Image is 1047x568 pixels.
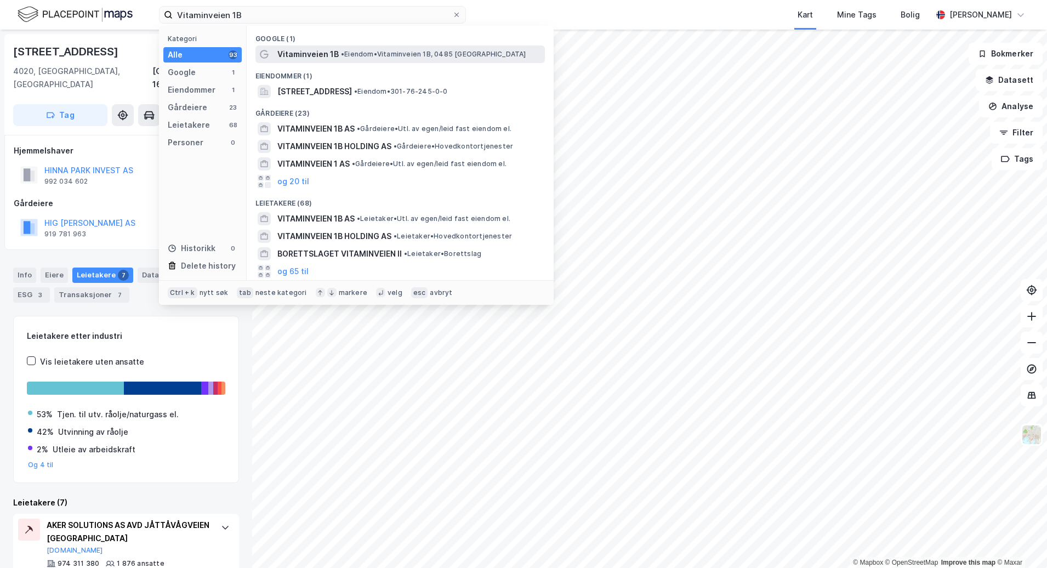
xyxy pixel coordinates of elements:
div: Delete history [181,259,236,272]
div: ESG [13,287,50,303]
div: 3 [35,289,45,300]
div: 7 [114,289,125,300]
div: Vis leietakere uten ansatte [40,355,144,368]
button: og 65 til [277,265,309,278]
span: Leietaker • Borettslag [404,249,481,258]
span: VITAMINVEIEN 1B AS [277,212,355,225]
button: [DOMAIN_NAME] [47,546,103,555]
div: Google [168,66,196,79]
div: Google (1) [247,26,554,46]
div: 7 [118,270,129,281]
div: Kart [798,8,813,21]
button: Tag [13,104,107,126]
span: Gårdeiere • Hovedkontortjenester [394,142,513,151]
span: VITAMINVEIEN 1 AS [277,157,350,171]
div: 4020, [GEOGRAPHIC_DATA], [GEOGRAPHIC_DATA] [13,65,152,91]
div: Leietakere (68) [247,190,554,210]
a: OpenStreetMap [885,559,938,566]
div: Utvinning av råolje [58,425,128,439]
div: 2% [37,443,48,456]
div: velg [388,288,402,297]
div: 1 [229,68,237,77]
button: Filter [990,122,1043,144]
button: Og 4 til [28,461,54,469]
div: Alle [168,48,183,61]
span: • [352,160,355,168]
div: Gårdeiere [168,101,207,114]
div: [STREET_ADDRESS] [13,43,121,60]
div: Leietakere [168,118,210,132]
div: Bolig [901,8,920,21]
div: Ctrl + k [168,287,197,298]
div: Transaksjoner [54,287,129,303]
div: 1 [229,86,237,94]
span: • [394,142,397,150]
span: Gårdeiere • Utl. av egen/leid fast eiendom el. [352,160,507,168]
input: Søk på adresse, matrikkel, gårdeiere, leietakere eller personer [173,7,452,23]
span: Vitaminveien 1B [277,48,339,61]
div: markere [339,288,367,297]
span: • [404,249,407,258]
span: • [357,124,360,133]
div: Leietakere [72,268,133,283]
span: Eiendom • 301-76-245-0-0 [354,87,448,96]
div: 42% [37,425,54,439]
div: 1 876 ansatte [117,559,164,568]
div: avbryt [430,288,452,297]
div: esc [411,287,428,298]
div: nytt søk [200,288,229,297]
div: Eiere [41,268,68,283]
span: Eiendom • Vitaminveien 1B, 0485 [GEOGRAPHIC_DATA] [341,50,526,59]
div: 23 [229,103,237,112]
div: Personer [168,136,203,149]
span: [STREET_ADDRESS] [277,85,352,98]
span: • [354,87,357,95]
span: • [341,50,344,58]
div: 93 [229,50,237,59]
div: Datasett [138,268,192,283]
div: 974 311 380 [58,559,99,568]
div: Leietakere (7) [13,496,239,509]
a: Mapbox [853,559,883,566]
div: 0 [229,138,237,147]
button: Datasett [976,69,1043,91]
span: Gårdeiere • Utl. av egen/leid fast eiendom el. [357,124,511,133]
div: Historikk [168,242,215,255]
div: Kategori [168,35,242,43]
span: Leietaker • Utl. av egen/leid fast eiendom el. [357,214,510,223]
div: 0 [229,244,237,253]
div: Gårdeiere [14,197,238,210]
img: logo.f888ab2527a4732fd821a326f86c7f29.svg [18,5,133,24]
div: [GEOGRAPHIC_DATA], 16/1480 [152,65,239,91]
div: tab [237,287,253,298]
div: Gårdeiere (23) [247,100,554,120]
div: Hjemmelshaver [14,144,238,157]
span: BORETTSLAGET VITAMINVEIEN II [277,247,402,260]
div: Leietakere etter industri [27,330,225,343]
span: • [394,232,397,240]
div: 53% [37,408,53,421]
div: 68 [229,121,237,129]
span: Leietaker • Hovedkontortjenester [394,232,512,241]
span: VITAMINVEIEN 1B HOLDING AS [277,140,391,153]
div: neste kategori [255,288,307,297]
div: Info [13,268,36,283]
div: 992 034 602 [44,177,88,186]
div: 919 781 963 [44,230,86,238]
img: Z [1021,424,1042,445]
button: Bokmerker [969,43,1043,65]
button: Analyse [979,95,1043,117]
span: • [357,214,360,223]
iframe: Chat Widget [992,515,1047,568]
span: VITAMINVEIEN 1B AS [277,122,355,135]
div: AKER SOLUTIONS AS AVD JÅTTÅVÅGVEIEN [GEOGRAPHIC_DATA] [47,519,210,545]
div: Eiendommer (1) [247,63,554,83]
div: Tjen. til utv. råolje/naturgass el. [57,408,179,421]
button: og 20 til [277,175,309,188]
div: Mine Tags [837,8,877,21]
div: [PERSON_NAME] [949,8,1012,21]
a: Improve this map [941,559,995,566]
button: Tags [992,148,1043,170]
div: Utleie av arbeidskraft [53,443,135,456]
